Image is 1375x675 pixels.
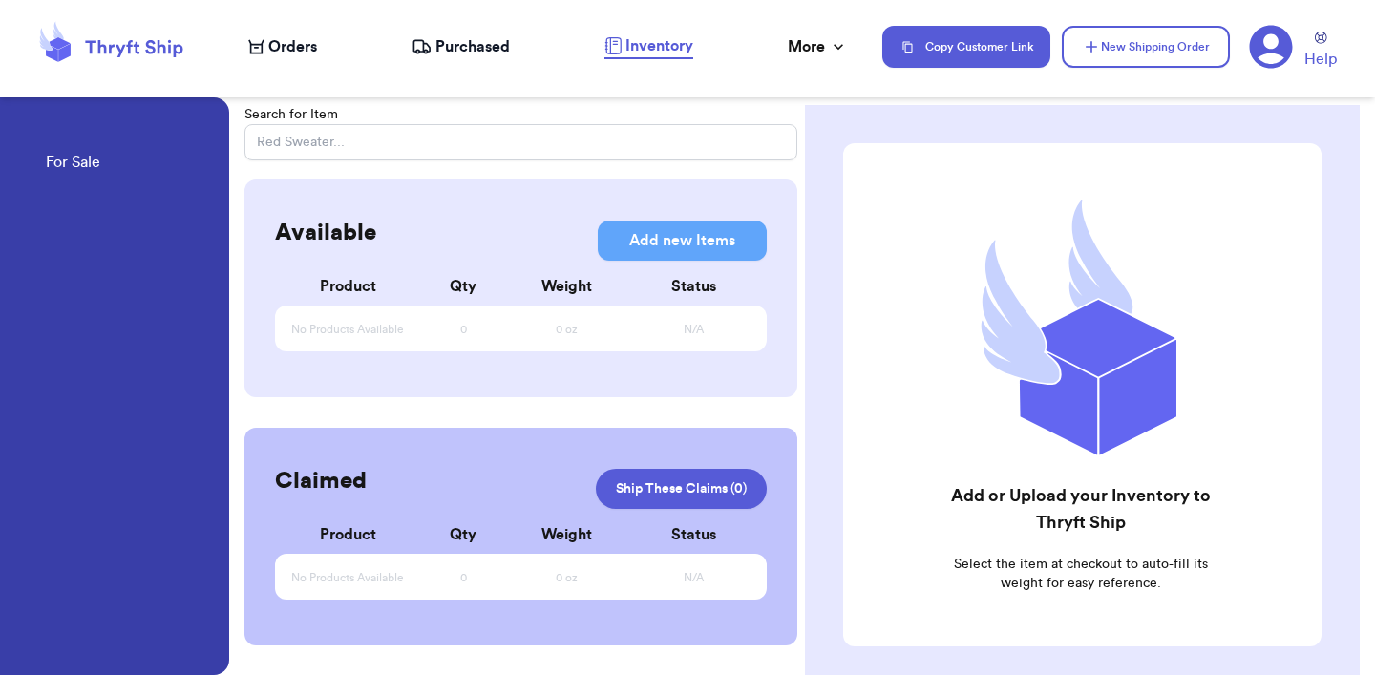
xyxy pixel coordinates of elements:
div: Qty [406,523,521,546]
a: Ship These Claims (0) [596,469,767,509]
span: Purchased [435,35,510,58]
div: Weight [498,523,637,546]
span: No Products Available [291,323,404,337]
div: Product [290,275,406,298]
h2: Add or Upload your Inventory to Thryft Ship [947,482,1214,536]
div: More [788,35,848,58]
div: Status [636,275,751,298]
button: Add new Items [598,221,767,261]
div: Status [636,523,751,546]
a: Purchased [412,35,510,58]
a: For Sale [46,151,100,178]
span: 0 oz [556,323,578,337]
span: Help [1304,48,1337,71]
button: Copy Customer Link [882,26,1050,68]
a: Inventory [604,34,693,59]
span: N/A [684,323,704,337]
span: No Products Available [291,571,404,585]
div: Qty [406,275,521,298]
span: Inventory [625,34,693,57]
button: New Shipping Order [1062,26,1230,68]
a: Help [1304,32,1337,71]
p: Search for Item [244,105,797,124]
span: 0 oz [556,571,578,585]
a: Orders [248,35,317,58]
div: Product [290,523,406,546]
span: 0 [460,571,467,585]
h2: Available [275,218,376,248]
span: 0 [460,323,467,337]
div: Weight [498,275,637,298]
h2: Claimed [275,466,367,496]
p: Select the item at checkout to auto-fill its weight for easy reference. [947,555,1214,593]
span: Orders [268,35,317,58]
input: Red Sweater... [244,124,797,160]
span: N/A [684,571,704,585]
